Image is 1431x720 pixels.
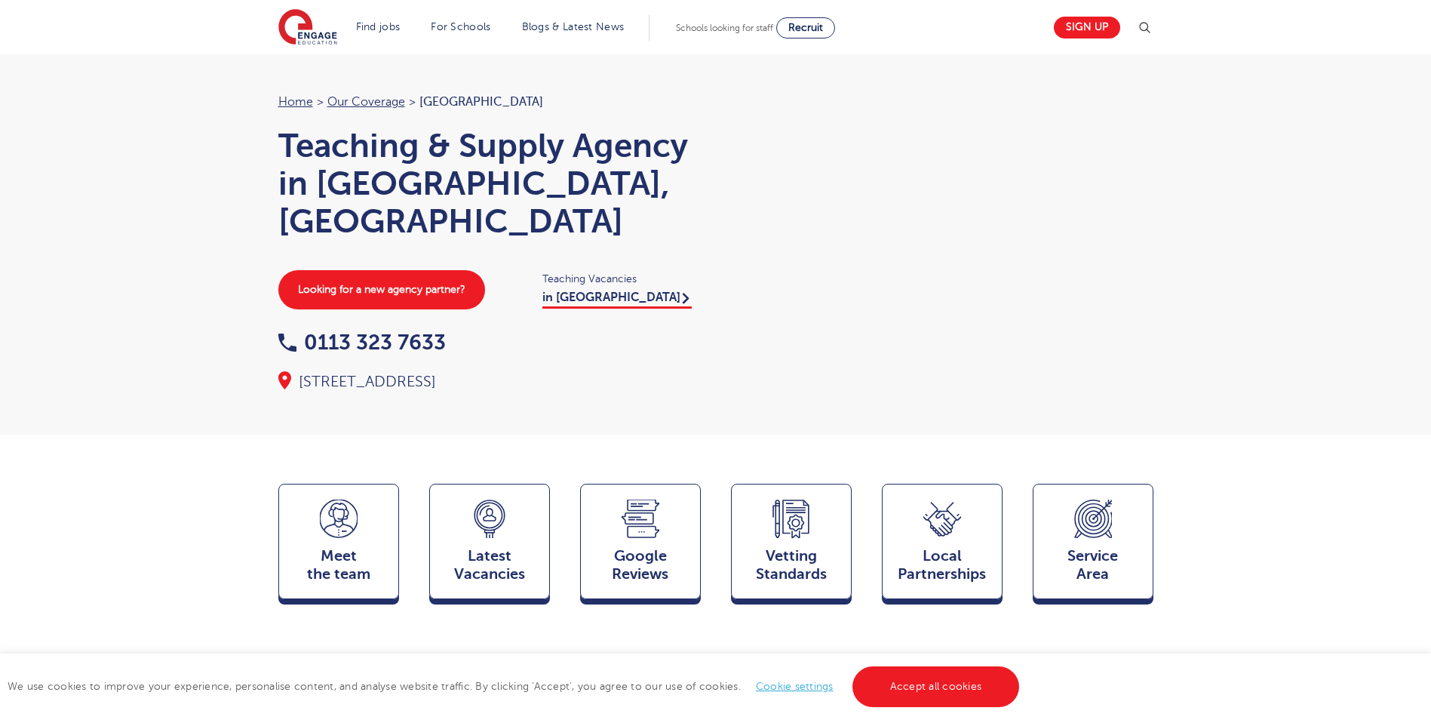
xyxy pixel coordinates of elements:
span: Teaching Vacancies [542,270,701,288]
a: Recruit [776,17,835,38]
span: Schools looking for staff [676,23,773,33]
a: Home [278,95,313,109]
span: > [409,95,416,109]
a: GoogleReviews [580,484,701,606]
nav: breadcrumb [278,92,701,112]
a: Sign up [1054,17,1120,38]
a: Blogs & Latest News [522,21,625,32]
span: Google Reviews [588,547,692,583]
a: VettingStandards [731,484,852,606]
span: [GEOGRAPHIC_DATA] [419,95,543,109]
a: in [GEOGRAPHIC_DATA] [542,291,692,309]
a: ServiceArea [1033,484,1153,606]
span: Recruit [788,22,823,33]
div: [STREET_ADDRESS] [278,371,701,392]
a: Cookie settings [756,681,834,692]
span: Local Partnerships [890,547,994,583]
h1: Teaching & Supply Agency in [GEOGRAPHIC_DATA], [GEOGRAPHIC_DATA] [278,127,701,240]
span: > [317,95,324,109]
img: Engage Education [278,9,337,47]
a: Accept all cookies [852,666,1020,707]
a: Local Partnerships [882,484,1003,606]
span: Meet the team [287,547,391,583]
a: Looking for a new agency partner? [278,270,485,309]
span: Vetting Standards [739,547,843,583]
a: Find jobs [356,21,401,32]
a: For Schools [431,21,490,32]
a: Our coverage [327,95,405,109]
span: Service Area [1041,547,1145,583]
span: We use cookies to improve your experience, personalise content, and analyse website traffic. By c... [8,681,1023,692]
span: Latest Vacancies [438,547,542,583]
a: LatestVacancies [429,484,550,606]
a: 0113 323 7633 [278,331,446,354]
a: Meetthe team [278,484,399,606]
